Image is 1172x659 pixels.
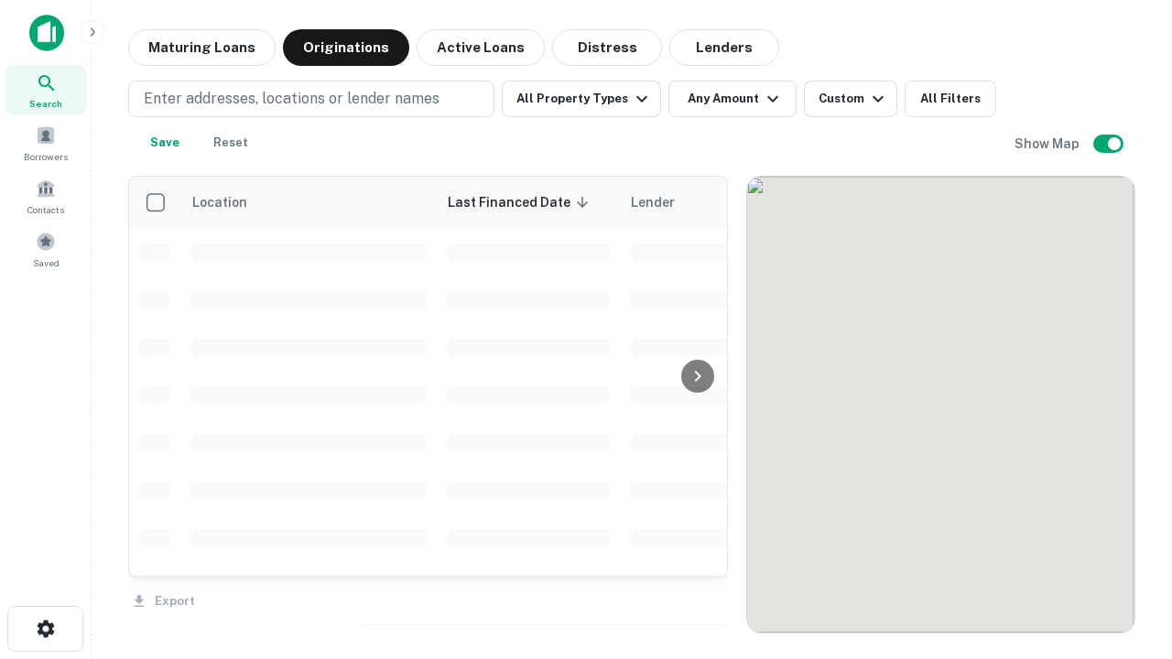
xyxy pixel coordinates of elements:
span: Last Financed Date [448,191,594,213]
h6: Show Map [1015,134,1082,154]
button: All Filters [905,81,996,117]
button: Lenders [669,29,779,66]
span: Location [191,191,271,213]
button: Custom [804,81,897,117]
a: Search [5,65,86,114]
span: Saved [33,255,60,270]
span: Search [29,96,62,111]
button: Active Loans [417,29,545,66]
button: Reset [201,124,260,161]
button: Enter addresses, locations or lender names [128,81,494,117]
button: Originations [283,29,409,66]
th: Location [180,177,437,228]
div: Custom [819,88,889,110]
a: Contacts [5,171,86,221]
th: Last Financed Date [437,177,620,228]
th: Lender [620,177,913,228]
img: capitalize-icon.png [29,15,64,51]
button: Save your search to get updates of matches that match your search criteria. [136,124,194,161]
span: Contacts [27,202,64,217]
a: Borrowers [5,118,86,167]
div: 0 0 [747,177,1134,632]
span: Borrowers [24,149,68,164]
span: Lender [631,191,675,213]
button: All Property Types [502,81,661,117]
p: Enter addresses, locations or lender names [144,88,439,110]
button: Any Amount [668,81,797,117]
a: Saved [5,224,86,274]
button: Distress [552,29,662,66]
iframe: Chat Widget [1080,513,1172,600]
button: Maturing Loans [128,29,276,66]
